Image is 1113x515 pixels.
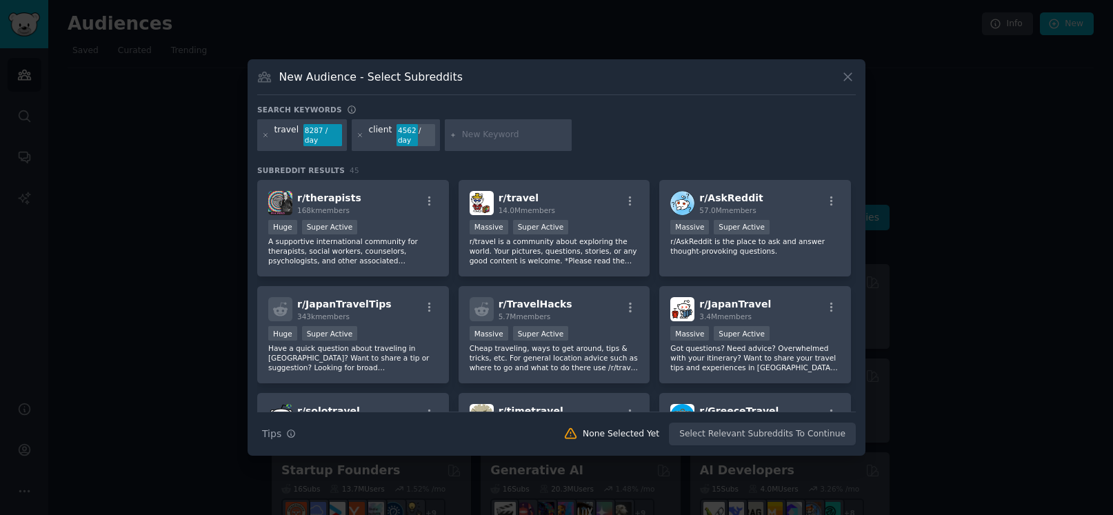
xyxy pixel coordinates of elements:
[714,220,770,234] div: Super Active
[470,220,508,234] div: Massive
[369,124,392,146] div: client
[268,326,297,341] div: Huge
[670,326,709,341] div: Massive
[699,299,771,310] span: r/ JapanTravel
[670,404,694,428] img: GreeceTravel
[257,422,301,446] button: Tips
[297,299,392,310] span: r/ JapanTravelTips
[499,299,572,310] span: r/ TravelHacks
[257,105,342,114] h3: Search keywords
[670,297,694,321] img: JapanTravel
[714,326,770,341] div: Super Active
[303,124,342,146] div: 8287 / day
[297,405,360,416] span: r/ solotravel
[670,343,840,372] p: Got questions? Need advice? Overwhelmed with your itinerary? Want to share your travel tips and e...
[670,191,694,215] img: AskReddit
[499,206,555,214] span: 14.0M members
[670,236,840,256] p: r/AskReddit is the place to ask and answer thought-provoking questions.
[268,343,438,372] p: Have a quick question about traveling in [GEOGRAPHIC_DATA]? Want to share a tip or suggestion? Lo...
[470,191,494,215] img: travel
[268,236,438,265] p: A supportive international community for therapists, social workers, counselors, psychologists, a...
[297,192,361,203] span: r/ therapists
[279,70,463,84] h3: New Audience - Select Subreddits
[302,220,358,234] div: Super Active
[583,428,659,441] div: None Selected Yet
[513,220,569,234] div: Super Active
[470,236,639,265] p: r/travel is a community about exploring the world. Your pictures, questions, stories, or any good...
[302,326,358,341] div: Super Active
[297,206,350,214] span: 168k members
[470,404,494,428] img: timetravel
[268,220,297,234] div: Huge
[397,124,435,146] div: 4562 / day
[470,343,639,372] p: Cheap traveling, ways to get around, tips & tricks, etc. For general location advice such as wher...
[499,405,563,416] span: r/ timetravel
[699,405,779,416] span: r/ GreeceTravel
[499,312,551,321] span: 5.7M members
[699,192,763,203] span: r/ AskReddit
[268,404,292,428] img: solotravel
[257,165,345,175] span: Subreddit Results
[670,220,709,234] div: Massive
[350,166,359,174] span: 45
[499,192,539,203] span: r/ travel
[462,129,567,141] input: New Keyword
[699,206,756,214] span: 57.0M members
[513,326,569,341] div: Super Active
[274,124,299,146] div: travel
[699,312,752,321] span: 3.4M members
[268,191,292,215] img: therapists
[262,427,281,441] span: Tips
[297,312,350,321] span: 343k members
[470,326,508,341] div: Massive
